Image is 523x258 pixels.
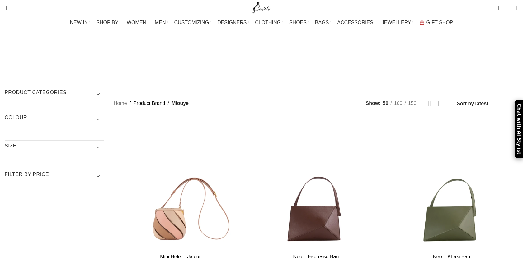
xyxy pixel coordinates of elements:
[249,117,383,251] a: Neo – Espresso Bag
[337,20,373,25] span: ACCESSORIES
[217,16,249,29] a: DESIGNERS
[5,114,104,125] h3: COLOUR
[2,2,10,14] a: Search
[155,20,166,25] span: MEN
[174,16,211,29] a: CUSTOMIZING
[499,3,503,8] span: 0
[315,20,329,25] span: BAGS
[315,16,331,29] a: BAGS
[96,16,120,29] a: SHOP BY
[420,16,453,29] a: GIFT SHOP
[174,20,209,25] span: CUSTOMIZING
[337,16,375,29] a: ACCESSORIES
[289,20,307,25] span: SHOES
[495,2,503,14] a: 0
[251,5,272,10] a: Site logo
[114,117,247,251] a: Mini Helix – Jaipur
[382,20,411,25] span: JEWELLERY
[5,143,104,153] h3: SIZE
[5,89,104,100] h3: Product categories
[255,16,283,29] a: CLOTHING
[505,2,511,14] div: My Wishlist
[255,20,281,25] span: CLOTHING
[507,6,511,11] span: 0
[2,16,521,29] div: Main navigation
[127,16,148,29] a: WOMEN
[289,16,309,29] a: SHOES
[155,16,168,29] a: MEN
[70,16,90,29] a: NEW IN
[70,20,88,25] span: NEW IN
[217,20,247,25] span: DESIGNERS
[127,20,146,25] span: WOMEN
[96,20,118,25] span: SHOP BY
[426,20,453,25] span: GIFT SHOP
[385,117,518,251] a: Neo – Khaki Bag
[420,20,424,25] img: GiftBag
[5,171,104,182] h3: Filter by price
[382,16,413,29] a: JEWELLERY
